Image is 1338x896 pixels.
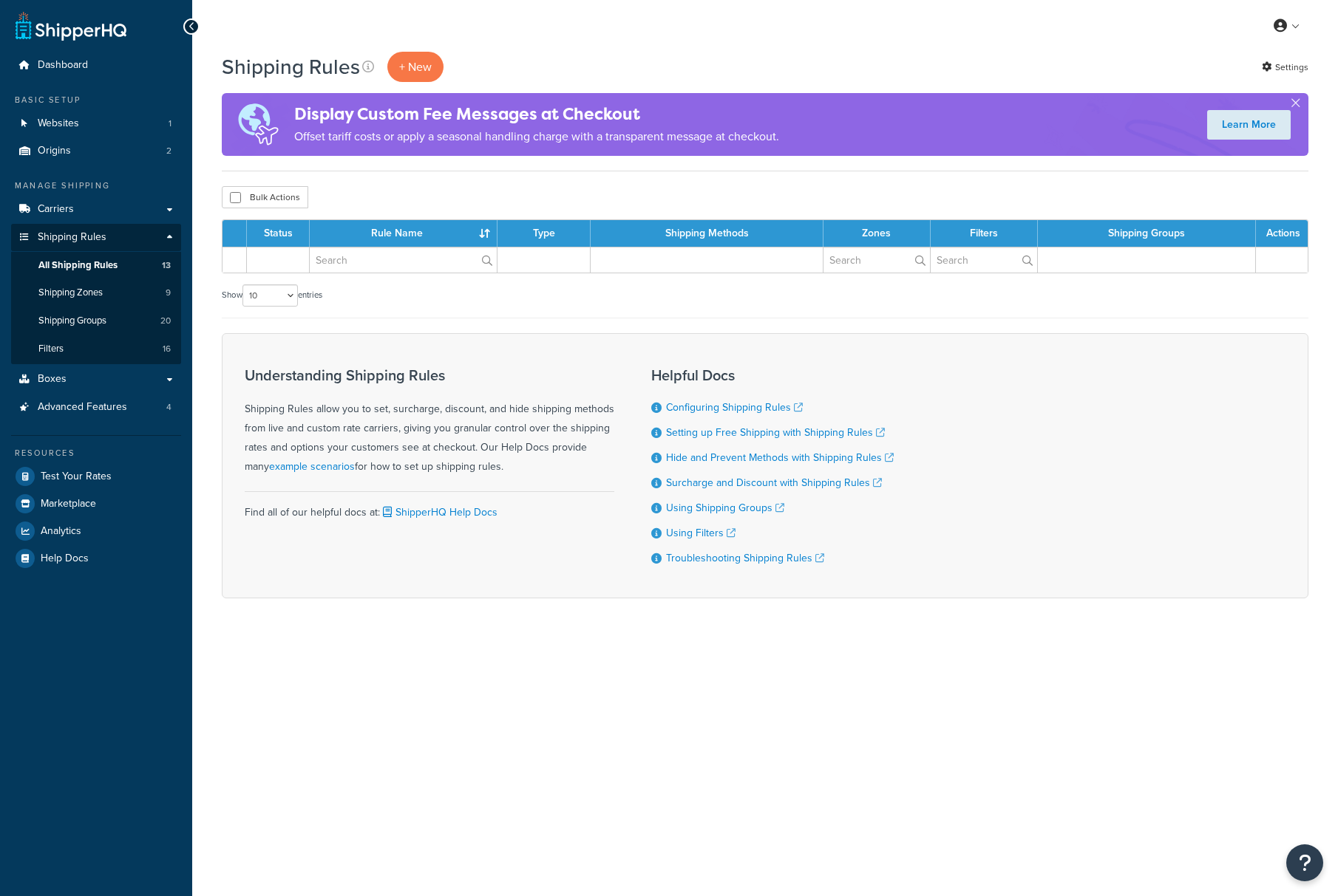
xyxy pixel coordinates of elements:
[162,259,171,272] span: 13
[160,315,171,327] span: 20
[666,425,885,440] a: Setting up Free Shipping with Shipping Rules
[11,279,181,307] a: Shipping Zones 9
[931,247,1037,273] input: Search
[41,525,81,538] span: Analytics
[11,447,181,459] div: Resources
[41,471,112,483] span: Test Your Rates
[245,367,614,383] h3: Understanding Shipping Rules
[11,490,181,517] a: Marketplace
[41,553,89,565] span: Help Docs
[823,247,930,273] input: Search
[245,367,614,476] div: Shipping Rules allow you to set, surcharge, discount, and hide shipping methods from live and cus...
[11,252,181,279] li: All Shipping Rules
[245,491,614,522] div: Find all of our helpful docs at:
[1286,844,1323,881] button: Open Resource Center
[294,102,779,126] h4: Display Custom Fee Messages at Checkout
[666,525,736,541] a: Using Filters
[11,307,181,335] li: Shipping Groups
[294,126,779,147] p: Offset tariff costs or apply a seasonal handling charge with a transparent message at checkout.
[11,252,181,279] a: All Shipping Rules 13
[11,94,181,106] div: Basic Setup
[11,335,181,363] a: Filters 16
[222,52,360,81] h1: Shipping Rules
[651,367,894,383] h3: Helpful Docs
[166,401,172,414] span: 4
[38,231,106,244] span: Shipping Rules
[163,343,171,355] span: 16
[11,52,181,79] a: Dashboard
[11,137,181,165] a: Origins 2
[242,284,298,307] select: Showentries
[1038,220,1256,247] th: Shipping Groups
[591,220,823,247] th: Shipping Methods
[11,279,181,307] li: Shipping Zones
[1207,110,1291,140] a: Learn More
[11,137,181,165] li: Origins
[222,93,294,156] img: duties-banner-06bc72dcb5fe05cb3f9472aba00be2ae8eb53ab6f0d8bb03d382ba314ac3c341.png
[11,196,181,223] a: Carriers
[38,145,71,157] span: Origins
[11,394,181,421] a: Advanced Features 4
[380,505,497,520] a: ShipperHQ Help Docs
[16,11,126,41] a: ShipperHQ Home
[666,475,882,490] a: Surcharge and Discount with Shipping Rules
[166,145,172,157] span: 2
[11,110,181,137] a: Websites 1
[1262,57,1308,78] a: Settings
[269,459,355,474] a: example scenarios
[666,450,894,465] a: Hide and Prevent Methods with Shipping Rules
[387,52,444,82] p: + New
[11,545,181,572] a: Help Docs
[666,500,784,516] a: Using Shipping Groups
[11,366,181,393] a: Boxes
[11,518,181,544] a: Analytics
[497,220,591,247] th: Type
[310,220,497,247] th: Rule Name
[169,117,172,130] span: 1
[38,343,64,355] span: Filters
[166,287,171,299] span: 9
[38,315,106,327] span: Shipping Groups
[222,186,308,208] button: Bulk Actions
[38,203,74,216] span: Carriers
[1256,220,1308,247] th: Actions
[11,335,181,363] li: Filters
[11,110,181,137] li: Websites
[41,498,96,510] span: Marketplace
[38,117,79,130] span: Websites
[666,400,803,415] a: Configuring Shipping Rules
[11,394,181,421] li: Advanced Features
[11,307,181,335] a: Shipping Groups 20
[247,220,310,247] th: Status
[38,373,67,386] span: Boxes
[11,179,181,192] div: Manage Shipping
[666,550,824,566] a: Troubleshooting Shipping Rules
[11,224,181,364] li: Shipping Rules
[11,463,181,490] a: Test Your Rates
[222,284,322,307] label: Show entries
[11,224,181,251] a: Shipping Rules
[931,220,1038,247] th: Filters
[823,220,931,247] th: Zones
[38,59,88,72] span: Dashboard
[310,247,497,273] input: Search
[38,287,103,299] span: Shipping Zones
[38,259,118,272] span: All Shipping Rules
[38,401,127,414] span: Advanced Features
